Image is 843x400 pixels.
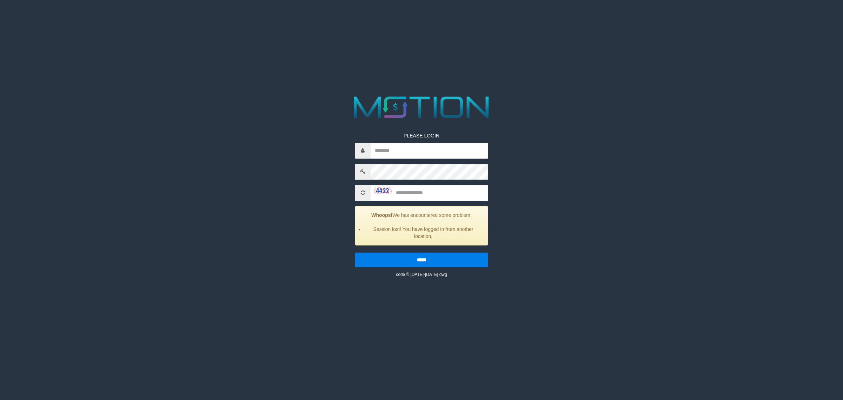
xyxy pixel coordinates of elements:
li: Session lost! You have logged in from another location. [364,226,483,240]
div: We has encountered some problem. [355,206,488,245]
small: code © [DATE]-[DATE] dwg [396,272,447,277]
p: PLEASE LOGIN [355,132,488,139]
strong: Whoops! [371,212,392,218]
img: MOTION_logo.png [348,92,495,122]
img: captcha [374,187,392,194]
